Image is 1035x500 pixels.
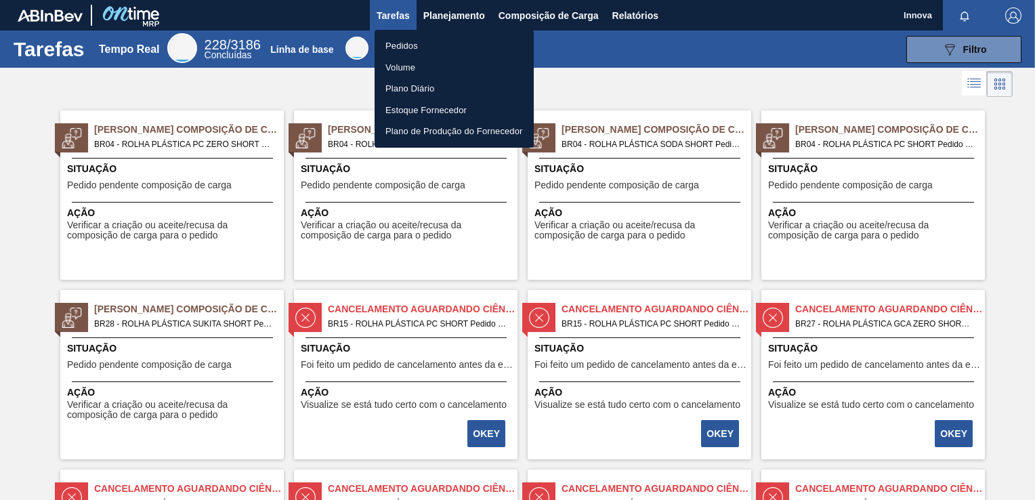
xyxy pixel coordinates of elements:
[375,78,534,100] a: Plano Diário
[375,100,534,121] a: Estoque Fornecedor
[375,57,534,79] a: Volume
[375,121,534,142] a: Plano de Produção do Fornecedor
[375,35,534,57] a: Pedidos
